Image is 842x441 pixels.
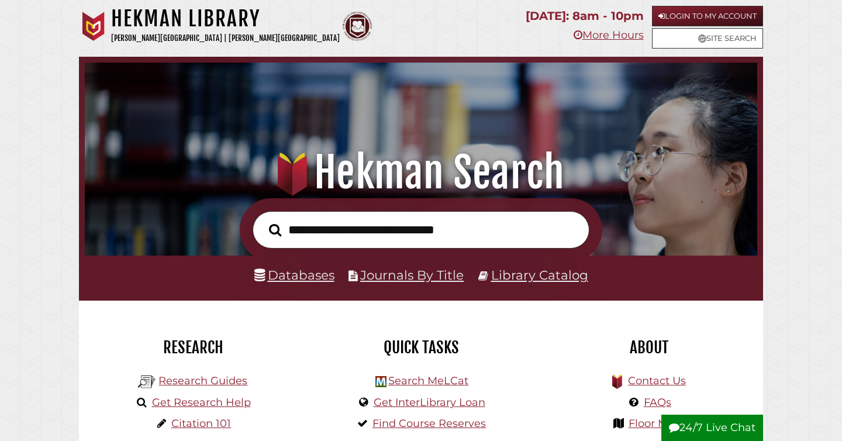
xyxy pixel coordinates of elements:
a: FAQs [644,396,671,409]
a: Get InterLibrary Loan [374,396,485,409]
a: Site Search [652,28,763,49]
img: Calvin University [79,12,108,41]
img: Hekman Library Logo [375,376,387,387]
h2: Research [88,337,298,357]
a: Login to My Account [652,6,763,26]
h2: About [544,337,754,357]
p: [DATE]: 8am - 10pm [526,6,644,26]
a: Research Guides [158,374,247,387]
a: Search MeLCat [388,374,468,387]
a: Citation 101 [171,417,231,430]
a: More Hours [574,29,644,42]
h2: Quick Tasks [316,337,526,357]
button: Search [263,220,287,240]
a: Library Catalog [491,267,588,282]
a: Contact Us [628,374,686,387]
p: [PERSON_NAME][GEOGRAPHIC_DATA] | [PERSON_NAME][GEOGRAPHIC_DATA] [111,32,340,45]
img: Calvin Theological Seminary [343,12,372,41]
img: Hekman Library Logo [138,373,156,391]
h1: Hekman Search [98,147,745,198]
a: Get Research Help [152,396,251,409]
h1: Hekman Library [111,6,340,32]
a: Journals By Title [360,267,464,282]
i: Search [269,223,281,236]
a: Databases [254,267,334,282]
a: Floor Maps [629,417,686,430]
a: Find Course Reserves [372,417,486,430]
